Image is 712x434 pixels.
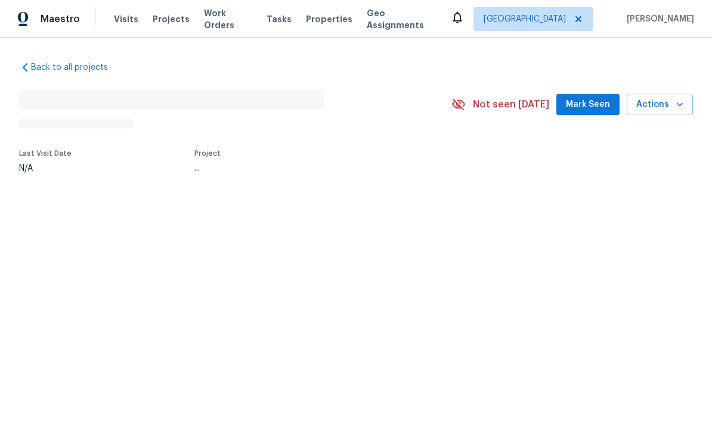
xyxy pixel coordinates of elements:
[19,61,134,73] a: Back to all projects
[19,164,72,173] div: N/A
[367,7,436,31] span: Geo Assignments
[627,94,693,116] button: Actions
[194,164,423,173] div: ...
[636,97,683,112] span: Actions
[566,97,610,112] span: Mark Seen
[306,13,352,25] span: Properties
[622,13,694,25] span: [PERSON_NAME]
[204,7,252,31] span: Work Orders
[556,94,620,116] button: Mark Seen
[473,99,549,110] span: Not seen [DATE]
[267,15,292,23] span: Tasks
[153,13,190,25] span: Projects
[19,150,72,157] span: Last Visit Date
[41,13,80,25] span: Maestro
[484,13,566,25] span: [GEOGRAPHIC_DATA]
[114,13,138,25] span: Visits
[194,150,221,157] span: Project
